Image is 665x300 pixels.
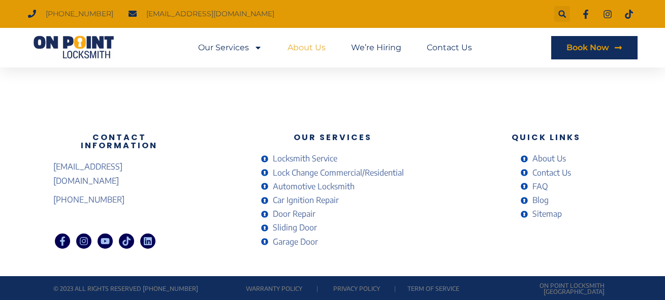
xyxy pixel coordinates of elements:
p: On Point Locksmith [GEOGRAPHIC_DATA] [484,283,605,295]
span: Sitemap [530,207,562,221]
p: © 2023 All rights reserved [PHONE_NUMBER] [53,286,235,292]
span: Book Now [566,44,609,52]
span: Door Repair [270,207,315,221]
a: Automotive Locksmith [261,180,404,193]
a: Door Repair [261,207,404,221]
h3: Quick Links [480,134,612,142]
a: FAQ [521,180,571,193]
span: Car Ignition Repair [270,193,339,207]
a: Car Ignition Repair [261,193,404,207]
span: Blog [530,193,549,207]
span: FAQ [530,180,548,193]
span: Contact Us [530,166,571,180]
a: Contact Us [427,36,472,59]
a: Sitemap [521,207,571,221]
a: [EMAIL_ADDRESS][DOMAIN_NAME] [53,160,185,187]
a: Term of service [407,285,459,292]
span: [PHONE_NUMBER] [43,7,113,21]
a: Privacy Policy [333,285,380,292]
nav: Menu [198,36,472,59]
a: Blog [521,193,571,207]
a: Lock Change Commercial/Residential [261,166,404,180]
span: About Us [530,152,566,165]
a: Contact Us [521,166,571,180]
span: Garage Door [270,235,318,249]
span: Locksmith Service [270,152,337,165]
p: | [314,286,321,292]
a: Our Services [198,36,262,59]
a: Sliding Door [261,221,404,235]
a: We’re Hiring [351,36,401,59]
span: Sliding Door [270,221,317,235]
p: | [393,286,397,292]
a: Locksmith Service [261,152,404,165]
div: Search [554,6,570,22]
a: About Us [521,152,571,165]
a: About Us [288,36,326,59]
span: [PHONE_NUMBER] [53,193,124,207]
h3: Contact Information [53,134,185,150]
a: Book Now [551,36,638,59]
a: Warranty Policy [246,285,302,292]
span: [EMAIL_ADDRESS][DOMAIN_NAME] [144,7,274,21]
span: Lock Change Commercial/Residential [270,166,404,180]
span: Automotive Locksmith [270,180,355,193]
h3: Our Services [196,134,470,142]
a: [PHONE_NUMBER] [53,193,185,207]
